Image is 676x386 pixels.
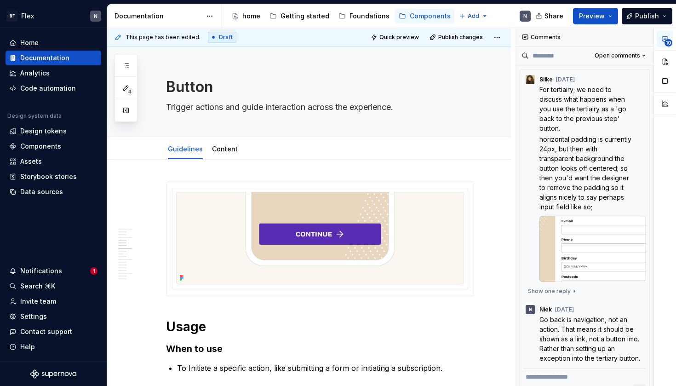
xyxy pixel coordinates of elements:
[219,34,233,41] span: Draft
[126,88,133,95] span: 4
[6,139,101,154] a: Components
[177,363,474,374] p: To Initiate a specific action, like submitting a form or initiating a subscription.
[6,11,17,22] div: BF
[438,34,483,41] span: Publish changes
[595,52,640,59] span: Open comments
[539,76,553,83] span: Silke
[539,135,633,211] span: horizontal padding is currently 24px, but then with transparent background the button looks off c...
[6,81,101,96] a: Code automation
[523,12,527,20] div: N
[468,12,479,20] span: Add
[539,306,552,313] span: Niek
[6,294,101,309] a: Invite team
[579,12,605,21] span: Preview
[6,169,101,184] a: Storybook stories
[427,31,487,44] button: Publish changes
[126,34,201,41] span: This page has been edited.
[6,66,101,81] a: Analytics
[94,12,97,20] div: N
[590,49,650,62] button: Open comments
[115,12,201,21] div: Documentation
[524,285,580,298] button: Show one reply
[379,34,419,41] span: Quick preview
[410,12,451,21] div: Components
[281,12,329,21] div: Getting started
[20,38,39,47] div: Home
[164,76,472,98] textarea: Button
[6,324,101,339] button: Contact support
[524,369,646,381] div: Composer editor
[6,124,101,138] a: Design tokens
[164,139,206,158] div: Guidelines
[20,142,61,151] div: Components
[166,342,474,355] h3: When to use
[20,266,62,276] div: Notifications
[212,145,238,153] a: Content
[456,10,491,23] button: Add
[20,157,42,166] div: Assets
[20,342,35,351] div: Help
[90,267,97,275] span: 1
[531,8,569,24] button: Share
[6,264,101,278] button: Notifications1
[539,316,641,362] span: Go back is navigation, not an action. That means it should be shown as a link, not a button imo. ...
[528,288,571,295] span: Show one reply
[6,279,101,294] button: Search ⌘K
[20,53,69,63] div: Documentation
[635,12,659,21] span: Publish
[395,9,454,23] a: Components
[573,8,618,24] button: Preview
[228,7,454,25] div: Page tree
[7,112,62,120] div: Design system data
[20,297,56,306] div: Invite team
[665,39,672,46] span: 10
[516,28,653,46] div: Comments
[20,327,72,336] div: Contact support
[20,282,55,291] div: Search ⌘K
[526,75,535,84] img: Silke
[368,31,423,44] button: Quick preview
[228,9,264,23] a: home
[208,139,241,158] div: Content
[164,100,472,115] textarea: Trigger actions and guide interaction across the experience.
[168,145,203,153] a: Guidelines
[166,318,474,335] h1: Usage
[21,12,34,21] div: Flex
[6,309,101,324] a: Settings
[20,127,67,136] div: Design tokens
[6,340,101,354] button: Help
[20,69,50,78] div: Analytics
[544,12,563,21] span: Share
[6,51,101,65] a: Documentation
[20,172,77,181] div: Storybook stories
[6,35,101,50] a: Home
[30,369,76,379] svg: Supernova Logo
[20,187,63,196] div: Data sources
[6,184,101,199] a: Data sources
[349,12,390,21] div: Foundations
[335,9,393,23] a: Foundations
[242,12,260,21] div: home
[6,154,101,169] a: Assets
[622,8,672,24] button: Publish
[529,306,532,313] div: N
[20,312,47,321] div: Settings
[2,6,105,26] button: BFFlexN
[20,84,76,93] div: Code automation
[266,9,333,23] a: Getting started
[539,86,628,132] span: For tertiairy; we need to discuss what happens when you use the tertiairy as a 'go back to the pr...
